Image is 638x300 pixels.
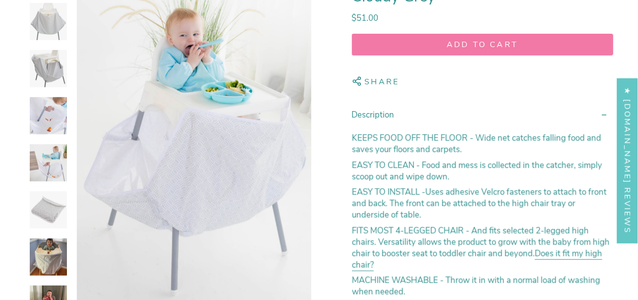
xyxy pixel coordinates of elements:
strong: MACHINE WASHABLE [352,275,440,286]
a: Does it fit my high chair? [352,248,602,273]
span: Uses adhesive Velcro fasteners to attach to front and back. The front can be attached to the high... [352,187,607,221]
strong: KEEPS FOOD OFF THE FLOOR [352,133,470,144]
button: Share [352,71,400,92]
div: Click to open Judge.me floating reviews tab [617,78,638,243]
summary: Description [352,101,614,128]
p: - Wide net catches falling food and saves your floors and carpets. [352,133,614,156]
p: - And fits selected 2-legged high chairs. Versatility allows the product to grow with the baby fr... [352,225,614,271]
span: Share [365,76,400,90]
p: Food and mess is collected in the catcher, simply scoop out and wipe down. [352,160,614,182]
strong: EASY TO CLEAN - [352,160,422,171]
span: $51.00 [352,12,379,24]
p: - [352,187,614,221]
strong: FITS MOST 4-LEGGED CHAIR [352,225,466,237]
p: - Throw it in with a normal load of washing when needed. [352,275,614,298]
strong: EASY TO INSTALL [352,187,420,198]
button: Add to cart [352,34,614,56]
span: Add to cart [361,39,604,50]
